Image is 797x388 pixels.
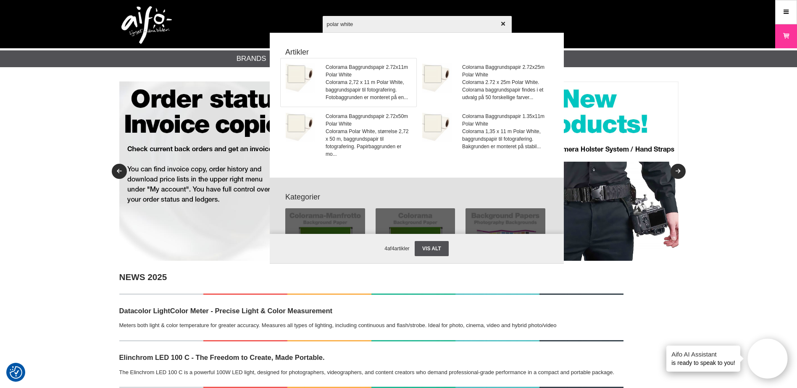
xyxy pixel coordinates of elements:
[326,79,411,101] span: Colorama 2,72 x 11 m Polar White, baggrundspapir til fotografering. Fotobaggrunden er monteret på...
[417,107,553,163] a: Colorama Baggrundspapir 1.35x11m Polar WhiteColorama 1,35 x 11 m Polar White, baggrundspapir til ...
[462,113,547,128] span: Colorama Baggrundspapir 1.35x11m Polar White
[280,191,553,203] strong: Kategorier
[462,79,547,101] span: Colorama 2.72 x 25m Polar White. Colorama baggrundspapir findes i et udvalg på 50 forskellige far...
[326,63,411,79] span: Colorama Baggrundspapir 2.72x11m Polar White
[286,63,315,93] img: co_082.jpg
[237,53,266,64] a: Brands
[326,128,411,158] span: Colorama Polar White, størrelse 2,72 x 50 m, baggrundspapir til fotografering. Papirbaggrunden er...
[392,246,395,252] span: 4
[422,63,452,93] img: co_082-polarwhite.jpg
[286,113,315,142] img: co_082.jpg
[462,63,547,79] span: Colorama Baggrundspapir 2.72x25m Polar White
[281,58,416,107] a: Colorama Baggrundspapir 2.72x11m Polar WhiteColorama 2,72 x 11 m Polar White, baggrundspapir til ...
[323,9,512,39] input: Søg efter produkter...
[417,58,553,107] a: Colorama Baggrundspapir 2.72x25m Polar WhiteColorama 2.72 x 25m Polar White. Colorama baggrundspa...
[384,246,387,252] span: 4
[121,6,172,44] img: logo.png
[422,113,452,142] img: co_082-polarwhite.jpg
[387,246,392,252] span: af
[395,246,410,252] span: artikler
[415,241,449,256] a: Vis alt
[280,47,553,58] strong: Artikler
[462,128,547,150] span: Colorama 1,35 x 11 m Polar White, baggrundspapir til fotografering. Bakgrunden er monteret på sta...
[281,107,416,163] a: Colorama Baggrundspapir 2.72x50m Polar WhiteColorama Polar White, størrelse 2,72 x 50 m, baggrund...
[10,365,22,380] button: Samtykkepræferencer
[326,113,411,128] span: Colorama Baggrundspapir 2.72x50m Polar White
[10,366,22,379] img: Revisit consent button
